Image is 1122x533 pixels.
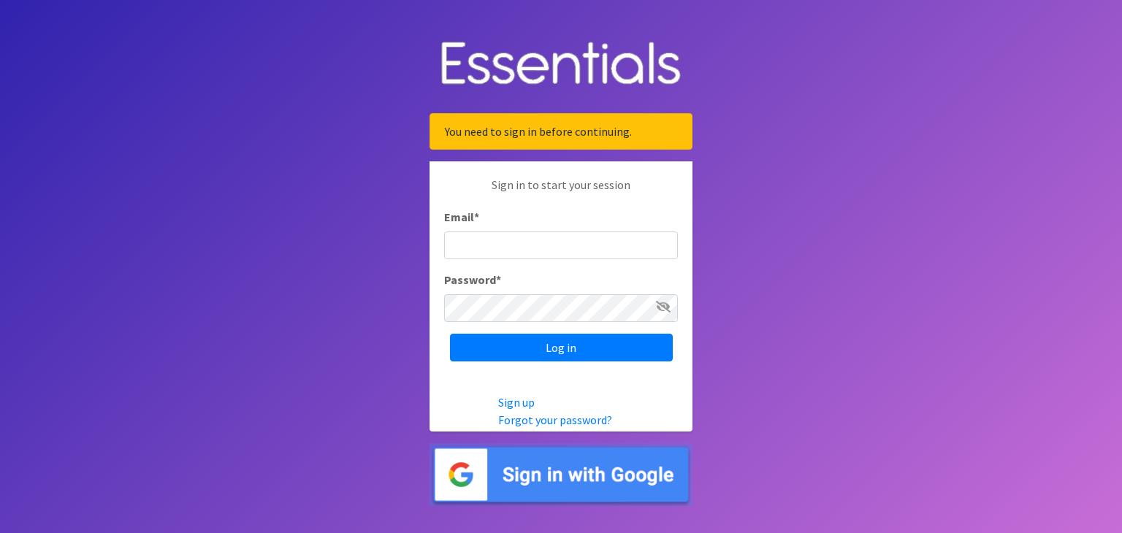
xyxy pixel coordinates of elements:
img: Sign in with Google [430,443,692,507]
img: Human Essentials [430,27,692,102]
abbr: required [474,210,479,224]
abbr: required [496,272,501,287]
p: Sign in to start your session [444,176,678,208]
a: Forgot your password? [498,413,612,427]
label: Email [444,208,479,226]
label: Password [444,271,501,288]
a: Sign up [498,395,535,410]
div: You need to sign in before continuing. [430,113,692,150]
input: Log in [450,334,673,361]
